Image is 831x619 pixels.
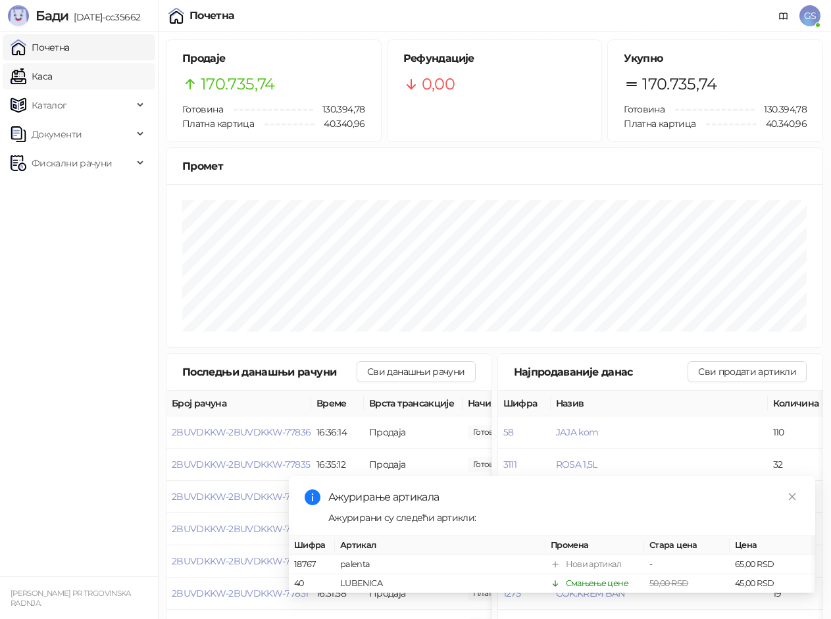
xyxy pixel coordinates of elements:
[289,536,335,555] th: Шифра
[289,555,335,574] td: 18767
[551,391,768,416] th: Назив
[311,449,364,481] td: 16:35:12
[313,102,365,116] span: 130.394,78
[357,361,475,382] button: Сви данашњи рачуни
[335,536,545,555] th: Артикал
[364,449,463,481] td: Продаја
[315,116,365,131] span: 40.340,96
[644,536,730,555] th: Стара цена
[649,578,688,588] span: 50,00 RSD
[556,458,597,470] button: ROSA 1,5L
[468,425,513,439] span: 1.245,00
[172,458,310,470] button: 2BUVDKKW-2BUVDKKW-77835
[503,426,514,438] button: 58
[201,72,275,97] span: 170.735,74
[768,391,827,416] th: Количина
[503,458,516,470] button: 3111
[172,426,311,438] button: 2BUVDKKW-2BUVDKKW-77836
[11,34,70,61] a: Почетна
[189,11,235,21] div: Почетна
[757,116,807,131] span: 40.340,96
[642,72,717,97] span: 170.735,74
[364,416,463,449] td: Продаја
[166,391,311,416] th: Број рачуна
[11,589,131,608] small: [PERSON_NAME] PR TRGOVINSKA RADNJA
[422,72,455,97] span: 0,00
[182,51,365,66] h5: Продаје
[335,555,545,574] td: palenta
[730,555,815,574] td: 65,00 RSD
[403,51,586,66] h5: Рефундације
[799,5,820,26] span: GS
[755,102,807,116] span: 130.394,78
[68,11,140,23] span: [DATE]-cc35662
[8,5,29,26] img: Logo
[328,489,799,505] div: Ажурирање артикала
[556,426,599,438] button: JAJA kom
[364,391,463,416] th: Врста трансакције
[172,555,310,567] button: 2BUVDKKW-2BUVDKKW-77832
[768,416,827,449] td: 110
[773,5,794,26] a: Документација
[788,492,797,501] span: close
[498,391,551,416] th: Шифра
[624,118,695,130] span: Платна картица
[289,574,335,593] td: 40
[688,361,807,382] button: Сви продати артикли
[644,555,730,574] td: -
[305,489,320,505] span: info-circle
[172,491,311,503] button: 2BUVDKKW-2BUVDKKW-77834
[11,63,52,89] a: Каса
[172,587,308,599] button: 2BUVDKKW-2BUVDKKW-77831
[624,103,665,115] span: Готовина
[32,121,82,147] span: Документи
[328,510,799,525] div: Ажурирани су следећи артикли:
[730,574,815,593] td: 45,00 RSD
[311,391,364,416] th: Време
[463,391,594,416] th: Начини плаћања
[624,51,807,66] h5: Укупно
[468,457,513,472] span: 334,00
[182,158,807,174] div: Промет
[182,118,254,130] span: Платна картица
[545,536,644,555] th: Промена
[182,364,357,380] div: Последњи данашњи рачуни
[311,416,364,449] td: 16:36:14
[566,577,628,590] div: Смањење цене
[182,103,223,115] span: Готовина
[730,536,815,555] th: Цена
[514,364,688,380] div: Најпродаваније данас
[172,523,310,535] button: 2BUVDKKW-2BUVDKKW-77833
[768,449,827,481] td: 32
[785,489,799,504] a: Close
[335,574,545,593] td: LUBENICA
[566,558,621,571] div: Нови артикал
[32,92,67,118] span: Каталог
[32,150,112,176] span: Фискални рачуни
[36,8,68,24] span: Бади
